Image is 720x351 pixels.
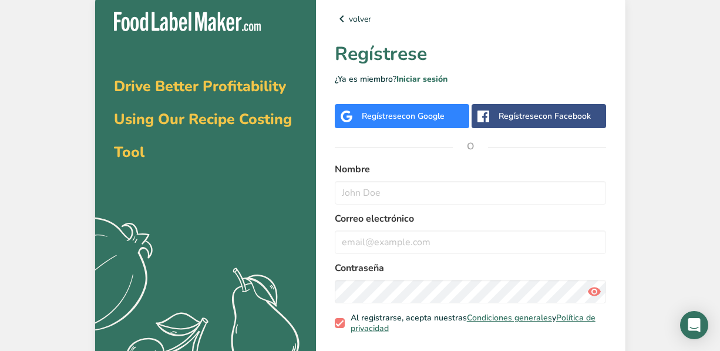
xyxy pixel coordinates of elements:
span: Al registrarse, acepta nuestras y [345,313,602,333]
div: Regístrese [499,110,591,122]
label: Contraseña [335,261,607,275]
input: John Doe [335,181,607,205]
a: Condiciones generales [467,312,552,323]
div: Regístrese [362,110,445,122]
a: volver [335,12,607,26]
p: ¿Ya es miembro? [335,73,607,85]
img: Food Label Maker [114,12,261,31]
span: Drive Better Profitability Using Our Recipe Costing Tool [114,76,292,162]
div: Open Intercom Messenger [680,311,708,339]
a: Política de privacidad [351,312,595,334]
input: email@example.com [335,230,607,254]
h1: Regístrese [335,40,607,68]
span: con Google [402,111,445,122]
span: O [453,129,488,164]
a: Iniciar sesión [396,73,448,85]
label: Correo electrónico [335,212,607,226]
span: con Facebook [539,111,591,122]
label: Nombre [335,162,607,176]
